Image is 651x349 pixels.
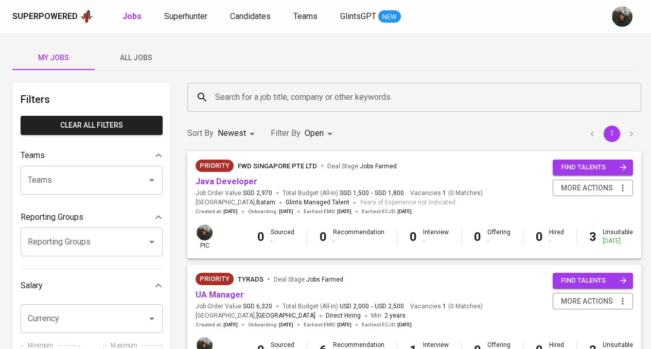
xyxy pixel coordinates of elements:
span: Earliest ECJD : [362,208,412,215]
div: Unsuitable [603,228,633,246]
span: Total Budget (All-In) [283,189,404,198]
p: Reporting Groups [21,211,83,223]
div: - [423,237,449,246]
span: Vacancies ( 0 Matches ) [410,302,483,311]
span: Clear All filters [29,119,154,132]
a: Superhunter [164,10,209,23]
span: - [371,302,373,311]
span: 1 [441,302,446,311]
span: Direct Hiring [326,312,361,319]
button: more actions [553,180,633,197]
p: Teams [21,149,45,162]
a: Candidates [230,10,273,23]
span: Open [305,128,324,138]
span: USD 2,000 [340,302,369,311]
span: Glints Managed Talent [286,199,349,206]
span: SGD 6,320 [243,302,272,311]
b: 0 [474,230,481,244]
span: Job Order Value [196,189,272,198]
span: NEW [378,12,401,22]
span: All Jobs [101,51,171,64]
button: Clear All filters [21,116,163,135]
button: find talents [553,273,633,289]
span: find talents [561,275,627,287]
a: Superpoweredapp logo [12,9,94,24]
b: 0 [320,230,327,244]
span: Earliest ECJD : [362,321,412,328]
span: Priority [196,161,234,171]
span: SGD 2,970 [243,189,272,198]
span: [DATE] [397,321,412,328]
span: Years of Experience not indicated. [360,198,457,208]
button: Open [145,235,159,249]
div: - [271,237,294,246]
span: GlintsGPT [340,11,376,21]
span: [DATE] [337,208,351,215]
button: page 1 [604,126,620,142]
span: Candidates [230,11,271,21]
span: more actions [561,295,613,308]
span: Job Order Value [196,302,272,311]
span: 1 [441,189,446,198]
div: Teams [21,145,163,166]
span: [GEOGRAPHIC_DATA] , [196,311,315,321]
span: Earliest EMD : [304,321,351,328]
button: more actions [553,293,633,310]
div: Offering [487,228,511,246]
b: 0 [257,230,265,244]
span: Priority [196,274,234,284]
b: 0 [536,230,543,244]
span: Onboarding : [248,321,293,328]
span: Superhunter [164,11,207,21]
div: Sourced [271,228,294,246]
b: Jobs [122,11,142,21]
img: glenn@glints.com [197,224,213,240]
span: [DATE] [397,208,412,215]
span: SGD 1,500 [340,189,369,198]
span: Vacancies ( 0 Matches ) [410,189,483,198]
span: Deal Stage : [327,163,397,170]
span: USD 2,500 [375,302,404,311]
h6: Filters [21,91,163,108]
div: - [549,237,564,246]
b: 3 [589,230,596,244]
div: - [333,237,384,246]
div: Recommendation [333,228,384,246]
a: Jobs [122,10,144,23]
span: more actions [561,182,613,195]
p: Sort By [187,127,214,139]
div: Newest [218,124,258,143]
div: New Job received from Demand Team [196,160,234,172]
div: Superpowered [12,11,78,23]
span: FWD Singapore Pte Ltd [238,162,317,170]
span: Created at : [196,321,238,328]
span: [DATE] [223,208,238,215]
span: Jobs Farmed [306,276,343,283]
span: Teams [293,11,318,21]
p: Filter By [271,127,301,139]
span: [DATE] [223,321,238,328]
span: - [371,189,373,198]
span: [DATE] [279,208,293,215]
div: [DATE] [603,237,633,246]
div: Reporting Groups [21,207,163,228]
span: Total Budget (All-In) [283,302,404,311]
span: Deal Stage : [274,276,343,283]
div: Salary [21,275,163,296]
a: UA Manager [196,290,244,300]
button: find talents [553,160,633,176]
span: [GEOGRAPHIC_DATA] , [196,198,275,208]
div: - [487,237,511,246]
span: 2 years [384,312,406,319]
button: Open [145,173,159,187]
img: app logo [80,9,94,24]
span: Created at : [196,208,238,215]
a: Java Developer [196,177,257,186]
span: [DATE] [279,321,293,328]
span: Tyrads [238,275,263,283]
div: Interview [423,228,449,246]
b: 0 [410,230,417,244]
div: pic [196,223,214,250]
a: GlintsGPT NEW [340,10,401,23]
nav: pagination navigation [583,126,641,142]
